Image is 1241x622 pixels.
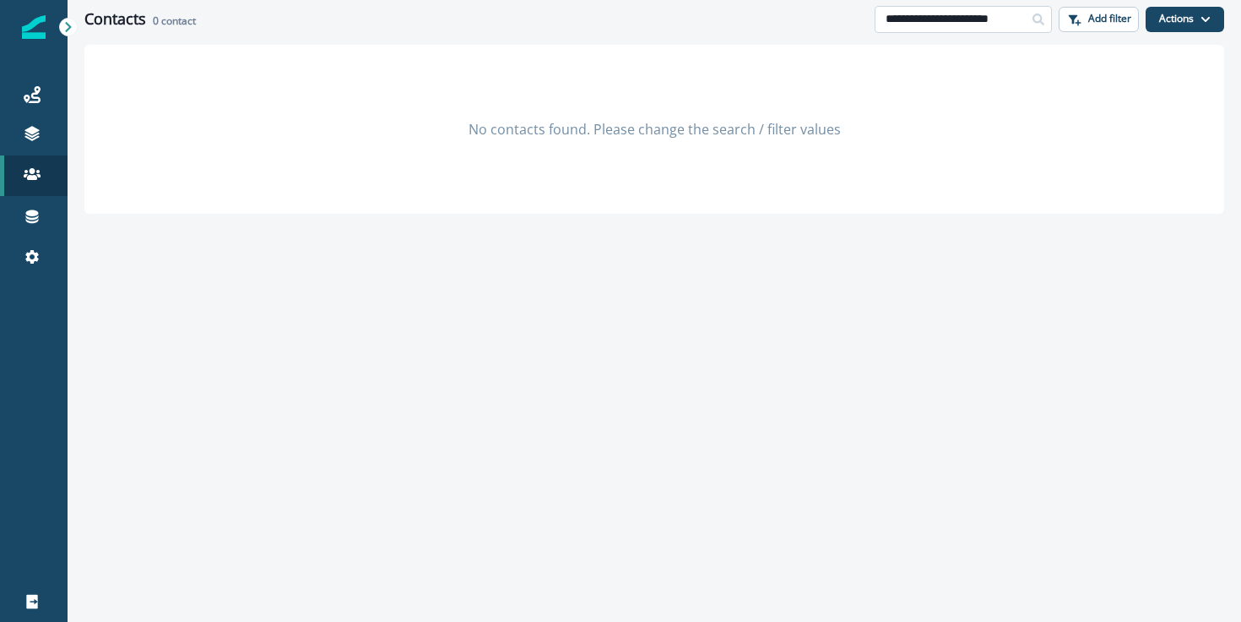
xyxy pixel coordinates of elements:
p: Add filter [1088,13,1131,25]
h2: contact [153,15,196,27]
button: Add filter [1059,7,1139,32]
span: 0 [153,14,159,28]
button: Actions [1146,7,1224,32]
div: No contacts found. Please change the search / filter values [84,45,1224,214]
h1: Contacts [84,10,146,29]
img: Inflection [22,15,46,39]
